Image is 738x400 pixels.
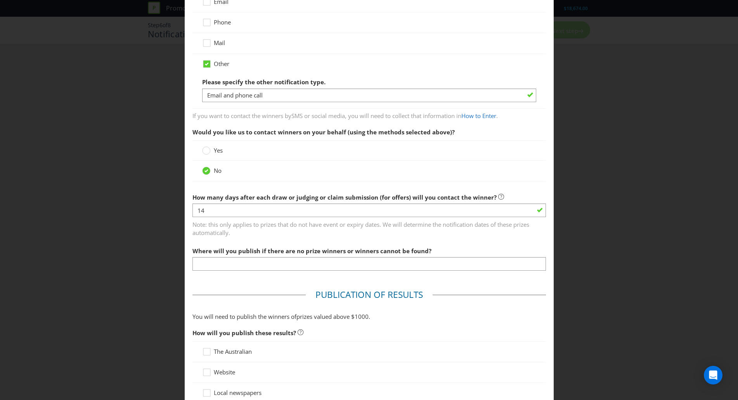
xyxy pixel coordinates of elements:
span: . [369,313,370,320]
span: Yes [214,146,223,154]
span: prize [296,313,310,320]
a: How to Enter [461,112,496,120]
legend: Publication of Results [306,289,433,301]
span: Please specify the other notification type. [202,78,326,86]
span: Would you like us to contact winners on your behalf (using the methods selected above)? [192,128,455,136]
span: Note: this only applies to prizes that do not have event or expiry dates. We will determine the n... [192,217,546,237]
span: . [496,112,498,120]
span: Local newspapers [214,389,262,397]
span: 1000 [355,313,369,320]
span: Other [214,60,229,68]
span: , you will need to collect that information in [345,112,461,120]
span: No [214,167,222,174]
span: Website [214,368,235,376]
span: How will you publish these results? [192,329,296,337]
span: How many days after each draw or judging or claim submission (for offers) will you contact the wi... [192,193,497,201]
span: If you want to contact the winners by [192,112,291,120]
span: SMS or social media [291,112,345,120]
span: Phone [214,18,231,26]
div: Open Intercom Messenger [704,366,722,384]
span: The Australian [214,348,252,355]
span: You will need to publish the winners of [192,313,296,320]
span: Where will you publish if there are no prize winners or winners cannot be found? [192,247,431,255]
span: s valued above $ [310,313,355,320]
span: Mail [214,39,225,47]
